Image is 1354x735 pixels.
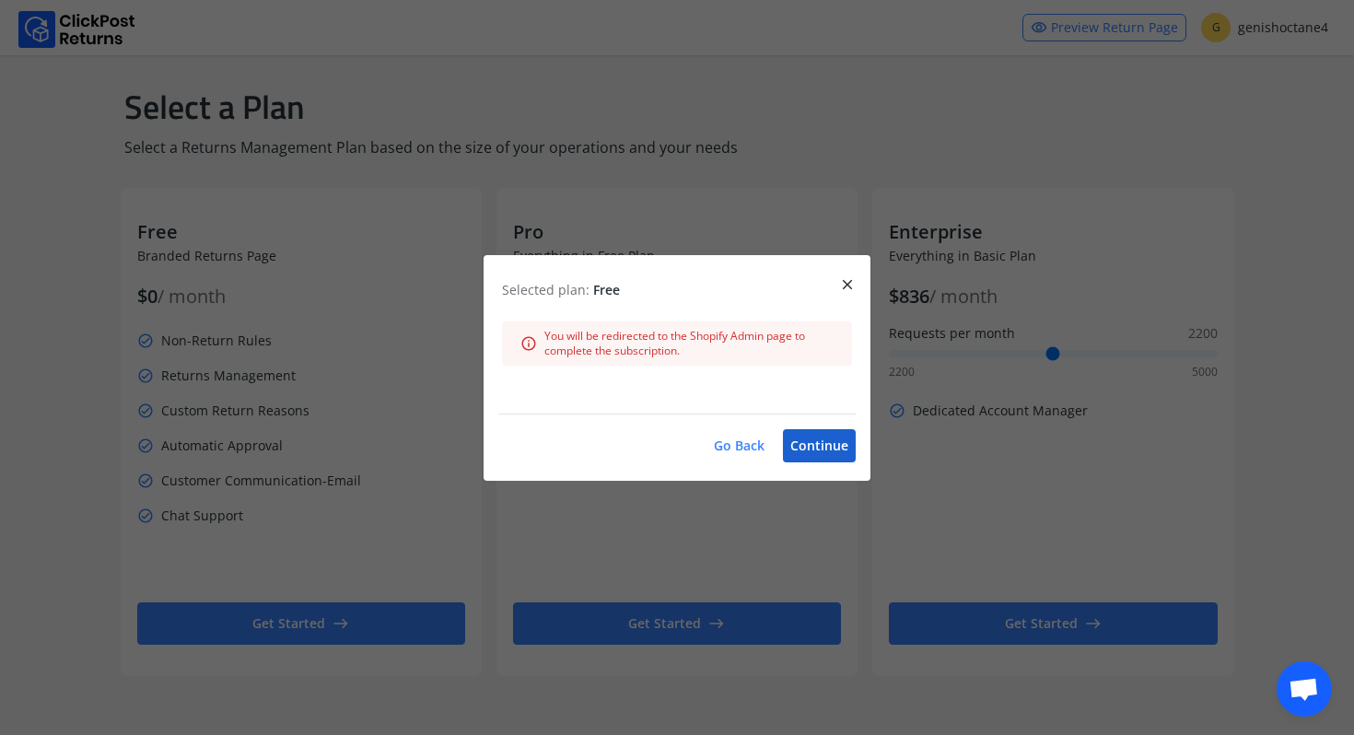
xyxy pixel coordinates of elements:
div: Open chat [1277,661,1332,717]
button: close [824,274,870,296]
span: Free [593,281,620,298]
span: info [520,331,537,356]
span: close [839,272,856,297]
button: Go Back [706,429,772,462]
span: You will be redirected to the Shopify Admin page to complete the subscription. [544,329,834,358]
p: Selected plan: [502,281,852,299]
button: Continue [783,429,856,462]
